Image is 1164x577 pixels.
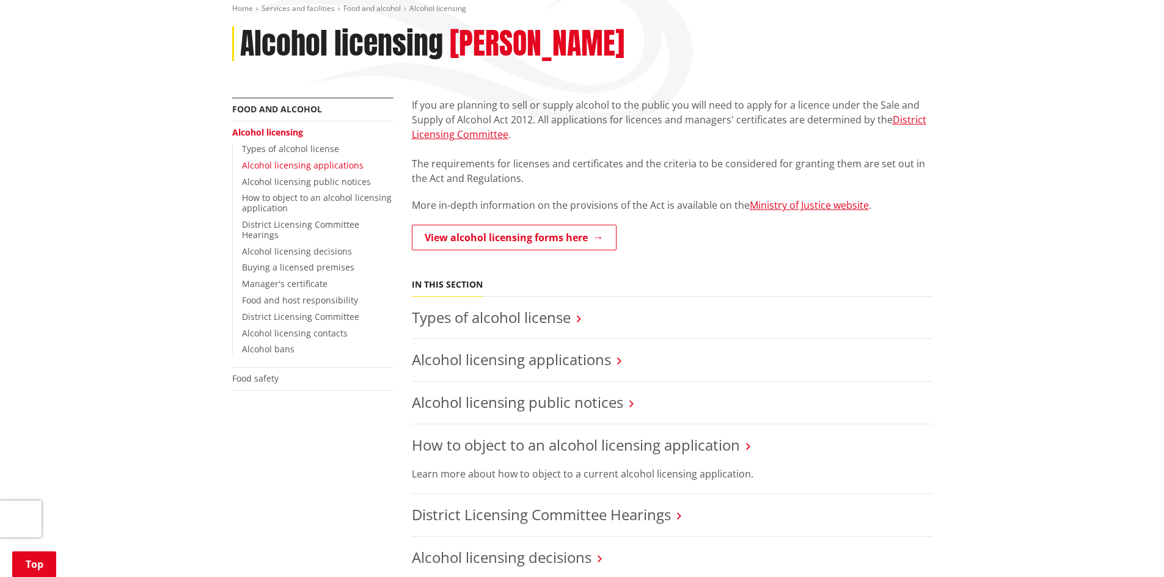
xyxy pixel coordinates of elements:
[412,280,483,290] h5: In this section
[242,311,359,322] a: District Licensing Committee
[232,103,322,115] a: Food and alcohol
[412,435,740,455] a: How to object to an alcohol licensing application
[412,392,623,412] a: Alcohol licensing public notices
[412,113,926,141] a: District Licensing Committee
[242,278,328,289] a: Manager's certificate
[409,3,466,13] span: Alcohol licensing
[412,307,571,327] a: Types of alcohol license
[242,245,352,257] a: Alcohol licensing decisions
[1108,526,1152,570] iframe: Messenger Launcher
[343,3,401,13] a: Food and alcohol
[242,327,348,339] a: Alcohol licensing contacts
[242,261,354,273] a: Buying a licensed premises
[12,551,56,577] a: Top
[242,176,371,187] a: Alcohol licensing public notices
[412,98,932,186] p: If you are planning to sell or supply alcohol to the public you will need to apply for a licence ...
[232,372,279,384] a: Food safety
[232,4,932,14] nav: breadcrumb
[242,219,359,241] a: District Licensing Committee Hearings
[232,126,303,138] a: Alcohol licensing
[242,192,392,214] a: How to object to an alcohol licensing application
[242,343,295,355] a: Alcohol bans
[242,159,364,171] a: Alcohol licensing applications
[412,504,671,524] a: District Licensing Committee Hearings
[240,26,443,62] h1: Alcohol licensing
[412,466,932,481] p: Learn more about how to object to a current alcohol licensing application.
[412,225,617,250] a: View alcohol licensing forms here
[750,198,869,212] a: Ministry of Justice website
[242,294,358,306] a: Food and host responsibility
[242,143,339,154] a: Types of alcohol license
[262,3,335,13] a: Services and facilities
[232,3,253,13] a: Home
[412,198,932,212] p: More in-depth information on the provisions of the Act is available on the .
[450,26,624,62] h2: [PERSON_NAME]
[412,547,591,567] a: Alcohol licensing decisions
[412,349,611,369] a: Alcohol licensing applications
